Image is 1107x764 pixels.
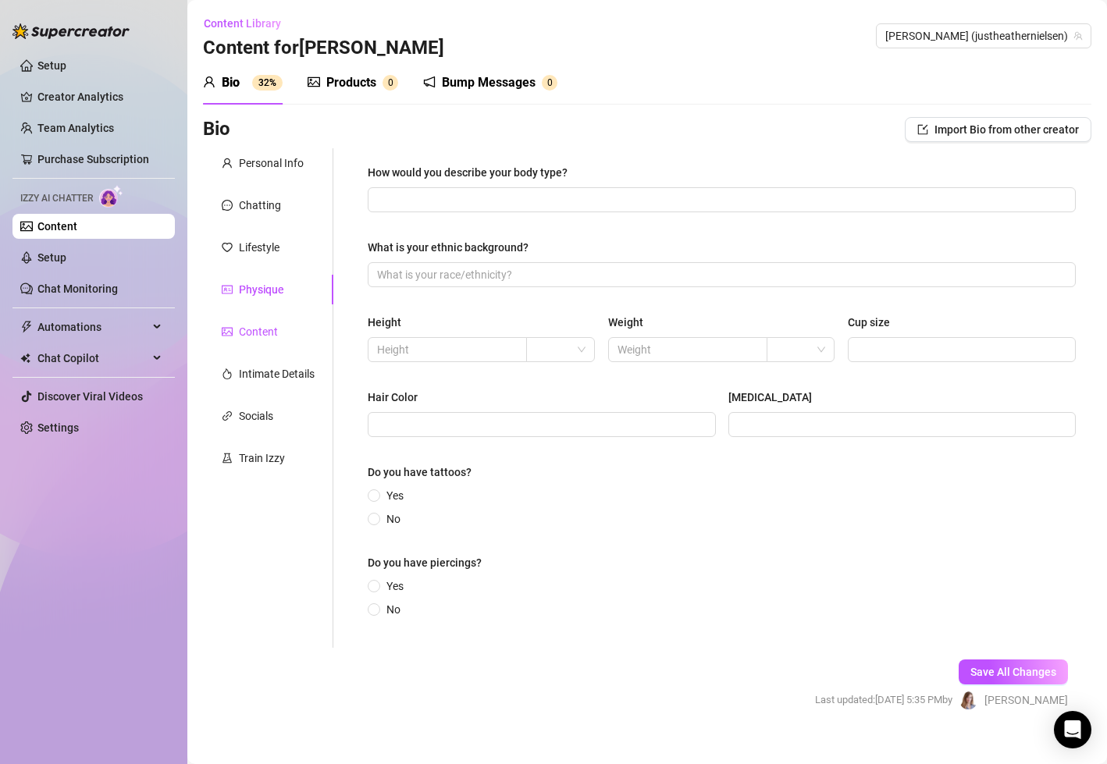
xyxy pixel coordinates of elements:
div: Open Intercom Messenger [1054,711,1091,748]
label: Eye Color [728,389,823,406]
span: idcard [222,284,233,295]
div: What is your ethnic background? [368,239,529,256]
img: logo-BBDzfeDw.svg [12,23,130,39]
img: Chat Copilot [20,353,30,364]
sup: 0 [542,75,557,91]
span: Izzy AI Chatter [20,191,93,206]
input: Height [377,341,514,358]
button: Content Library [203,11,294,36]
input: What is your ethnic background? [377,266,1063,283]
div: Do you have piercings? [368,554,482,571]
div: Do you have tattoos? [368,464,472,481]
span: No [380,510,407,528]
span: message [222,200,233,211]
span: Chat Copilot [37,346,148,371]
div: Train Izzy [239,450,285,467]
div: Intimate Details [239,365,315,382]
a: Discover Viral Videos [37,390,143,403]
span: link [222,410,233,421]
label: What is your ethnic background? [368,239,539,256]
a: Chat Monitoring [37,283,118,295]
button: Import Bio from other creator [905,117,1091,142]
input: Hair Color [377,416,703,433]
div: Hair Color [368,389,418,406]
div: [MEDICAL_DATA] [728,389,812,406]
span: Yes [380,577,410,595]
input: Cup size [857,341,1063,358]
span: [PERSON_NAME] [984,691,1068,709]
label: Hair Color [368,389,429,406]
span: notification [423,76,436,88]
label: How would you describe your body type? [368,164,578,181]
label: Do you have piercings? [368,554,493,571]
sup: 32% [252,75,283,91]
div: Lifestyle [239,239,279,256]
div: Content [239,323,278,340]
label: Height [368,314,412,331]
img: Heather Nielsen [959,691,977,709]
span: Last updated: [DATE] 5:35 PM by [815,692,952,708]
div: Socials [239,407,273,425]
span: thunderbolt [20,321,33,333]
button: Save All Changes [959,659,1068,684]
span: Yes [380,487,410,504]
input: How would you describe your body type? [377,191,1063,208]
span: user [222,158,233,169]
a: Content [37,220,77,233]
input: Weight [618,341,755,358]
a: Settings [37,421,79,434]
sup: 0 [383,75,398,91]
div: Chatting [239,197,281,214]
div: Cup size [848,314,890,331]
span: import [917,124,928,135]
a: Creator Analytics [37,84,162,109]
a: Setup [37,251,66,264]
span: team [1073,31,1083,41]
span: user [203,76,215,88]
span: No [380,601,407,618]
div: Bump Messages [442,73,536,92]
h3: Bio [203,117,230,142]
div: Personal Info [239,155,304,172]
a: Setup [37,59,66,72]
span: Heather (justheathernielsen) [885,24,1082,48]
img: AI Chatter [99,185,123,208]
a: Team Analytics [37,122,114,134]
label: Weight [608,314,654,331]
div: Products [326,73,376,92]
span: Automations [37,314,148,339]
span: picture [308,76,320,88]
div: Height [368,314,401,331]
label: Do you have tattoos? [368,464,482,481]
label: Cup size [848,314,901,331]
span: Save All Changes [970,666,1056,678]
span: fire [222,368,233,379]
a: Purchase Subscription [37,153,149,165]
span: experiment [222,453,233,464]
span: picture [222,326,233,337]
div: Weight [608,314,643,331]
h3: Content for [PERSON_NAME] [203,36,444,61]
div: Bio [222,73,240,92]
span: heart [222,242,233,253]
span: Content Library [204,17,281,30]
input: Eye Color [738,416,1064,433]
span: Import Bio from other creator [934,123,1079,136]
div: Physique [239,281,283,298]
div: How would you describe your body type? [368,164,568,181]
